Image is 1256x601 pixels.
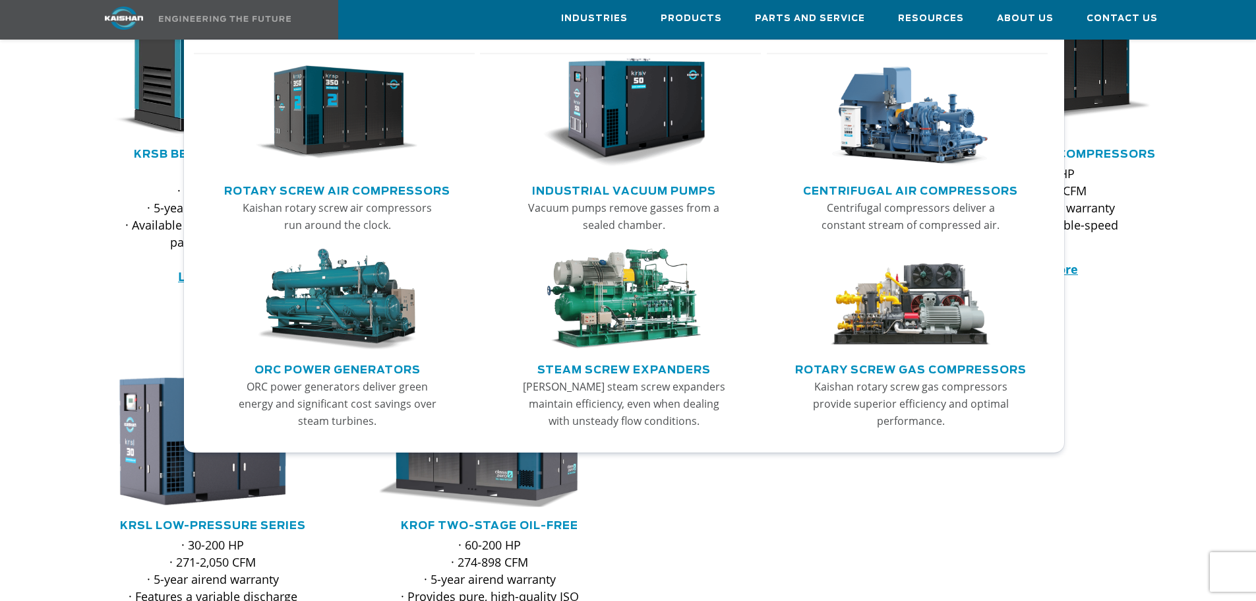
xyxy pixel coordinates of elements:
a: Contact Us [1087,1,1158,36]
a: KRSL Low-Pressure Series [120,521,306,531]
p: ORC power generators deliver green energy and significant cost savings over steam turbines. [235,378,440,429]
a: Parts and Service [755,1,865,36]
p: [PERSON_NAME] steam screw expanders maintain efficiency, even when dealing with unsteady flow con... [521,378,727,429]
span: About Us [997,11,1054,26]
a: KROF TWO-STAGE OIL-FREE [401,521,578,531]
a: Industries [561,1,628,36]
img: thumb-Rotary-Screw-Air-Compressors [256,58,418,168]
a: About Us [997,1,1054,36]
img: kaishan logo [75,7,173,30]
a: Learn more [178,269,247,284]
a: Resources [898,1,964,36]
a: Rotary Screw Gas Compressors [795,358,1027,378]
p: Centrifugal compressors deliver a constant stream of compressed air. [808,199,1013,234]
a: Rotary Screw Air Compressors [224,179,450,199]
img: thumb-Steam-Screw-Expanders [543,249,705,350]
a: Products [661,1,722,36]
span: Products [661,11,722,26]
a: ORC Power Generators [254,358,421,378]
a: Industrial Vacuum Pumps [532,179,716,199]
p: Kaishan rotary screw gas compressors provide superior efficiency and optimal performance. [808,378,1013,429]
img: thumb-Industrial-Vacuum-Pumps [543,58,705,168]
a: Centrifugal Air Compressors [803,179,1018,199]
img: thumb-Centrifugal-Air-Compressors [829,58,992,168]
img: thumb-ORC-Power-Generators [256,249,418,350]
a: Steam Screw Expanders [537,358,711,378]
p: · 5-50 HP · 12-223 CFM · 5-year airend warranty · Available tank-mounted with a packaged dryer [122,165,304,285]
img: thumb-Rotary-Screw-Gas-Compressors [829,249,992,350]
span: Industries [561,11,628,26]
a: KRSB Belt Drive Series [134,149,292,160]
p: Vacuum pumps remove gasses from a sealed chamber. [521,199,727,234]
p: Kaishan rotary screw air compressors run around the clock. [235,199,440,234]
span: Parts and Service [755,11,865,26]
span: Contact Us [1087,11,1158,26]
span: Resources [898,11,964,26]
img: Engineering the future [159,16,291,22]
div: krsl30 [96,374,330,509]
